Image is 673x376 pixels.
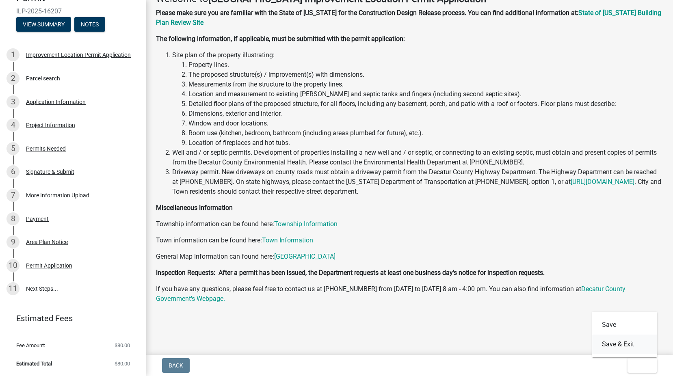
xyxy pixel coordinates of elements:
[156,285,625,303] a: Decatur County Government's Webpage.
[188,99,663,109] li: Detailed floor plans of the proposed structure, for all floors, including any basement, porch, an...
[6,310,133,326] a: Estimated Fees
[188,70,663,80] li: The proposed structure(s) / improvement(s) with dimensions.
[16,22,71,28] wm-modal-confirm: Summary
[6,72,19,85] div: 2
[16,17,71,32] button: View Summary
[156,35,405,43] strong: The following information, if applicable, must be submitted with the permit application:
[274,220,338,228] a: Township Information
[188,138,663,148] li: Location of fireplaces and hot tubs.
[6,259,19,272] div: 10
[262,236,313,244] a: Town Information
[571,178,634,186] a: [URL][DOMAIN_NAME]
[74,22,105,28] wm-modal-confirm: Notes
[156,284,663,304] p: If you have any questions, please feel free to contact us at [PHONE_NUMBER] from [DATE] to [DATE]...
[6,48,19,61] div: 1
[6,212,19,225] div: 8
[188,119,663,128] li: Window and door locations.
[592,312,657,357] div: Exit
[156,269,545,277] strong: Inspection Requests: After a permit has been issued, the Department requests at least one busines...
[172,148,663,167] li: Well and / or septic permits. Development of properties installing a new well and / or septic, or...
[169,362,183,369] span: Back
[26,99,86,105] div: Application Information
[26,239,68,245] div: Area Plan Notice
[592,335,657,354] button: Save & Exit
[156,236,663,245] p: Town information can be found here:
[74,17,105,32] button: Notes
[156,252,663,261] p: General Map Information can found here:
[26,216,49,222] div: Payment
[6,236,19,249] div: 9
[274,253,335,260] a: [GEOGRAPHIC_DATA]
[156,204,233,212] strong: Miscellaneous Information
[188,80,663,89] li: Measurements from the structure to the property lines.
[16,343,45,348] span: Fee Amount:
[6,282,19,295] div: 11
[26,169,74,175] div: Signature & Submit
[26,146,66,151] div: Permits Needed
[26,52,131,58] div: Improvement Location Permit Application
[16,361,52,366] span: Estimated Total
[188,109,663,119] li: Dimensions, exterior and interior.
[188,128,663,138] li: Room use (kitchen, bedroom, bathroom (including areas plumbed for future), etc.).
[26,192,89,198] div: More Information Upload
[156,9,661,26] a: State of [US_STATE] Building Plan Review Site
[156,219,663,229] p: Township information can be found here:
[172,167,663,197] li: Driveway permit. New driveways on county roads must obtain a driveway permit from the Decatur Cou...
[162,358,190,373] button: Back
[156,9,578,17] strong: Please make sure you are familiar with the State of [US_STATE] for the Construction Design Releas...
[188,60,663,70] li: Property lines.
[6,142,19,155] div: 5
[6,95,19,108] div: 3
[26,263,72,268] div: Permit Application
[172,50,663,148] li: Site plan of the property illustrating:
[634,362,646,369] span: Exit
[6,165,19,178] div: 6
[592,315,657,335] button: Save
[26,76,60,81] div: Parcel search
[6,119,19,132] div: 4
[628,358,657,373] button: Exit
[6,189,19,202] div: 7
[26,122,75,128] div: Project Information
[115,343,130,348] span: $80.00
[16,7,130,15] span: ILP-2025-16207
[188,89,663,99] li: Location and measurement to existing [PERSON_NAME] and septic tanks and fingers (including second...
[115,361,130,366] span: $80.00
